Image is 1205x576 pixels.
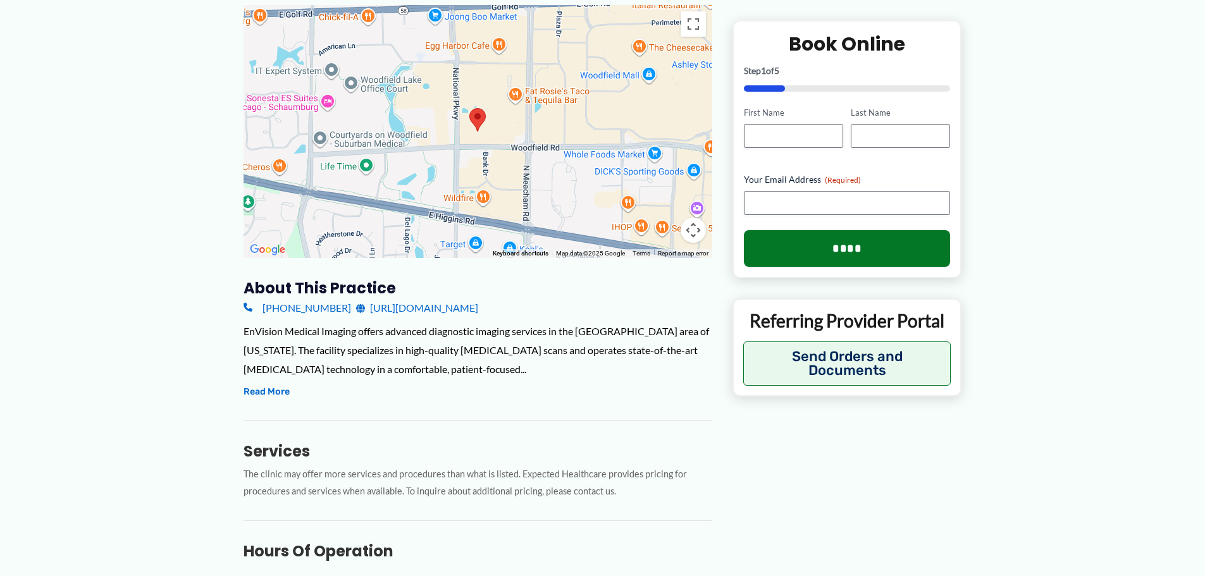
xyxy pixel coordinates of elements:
h2: Book Online [744,32,951,56]
span: (Required) [825,175,861,185]
h3: Services [244,441,712,461]
button: Read More [244,384,290,400]
label: Your Email Address [744,173,951,186]
div: EnVision Medical Imaging offers advanced diagnostic imaging services in the [GEOGRAPHIC_DATA] are... [244,322,712,378]
button: Keyboard shortcuts [493,249,548,258]
h3: About this practice [244,278,712,298]
a: Report a map error [658,250,708,257]
span: Map data ©2025 Google [556,250,625,257]
a: [PHONE_NUMBER] [244,298,351,317]
p: Step of [744,66,951,75]
button: Toggle fullscreen view [681,11,706,37]
p: Referring Provider Portal [743,309,951,332]
a: Open this area in Google Maps (opens a new window) [247,242,288,258]
p: The clinic may offer more services and procedures than what is listed. Expected Healthcare provid... [244,466,712,500]
span: 5 [774,65,779,76]
label: Last Name [851,107,950,119]
a: Terms (opens in new tab) [633,250,650,257]
h3: Hours of Operation [244,541,712,561]
label: First Name [744,107,843,119]
a: [URL][DOMAIN_NAME] [356,298,478,317]
span: 1 [761,65,766,76]
img: Google [247,242,288,258]
button: Map camera controls [681,218,706,243]
button: Send Orders and Documents [743,341,951,386]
